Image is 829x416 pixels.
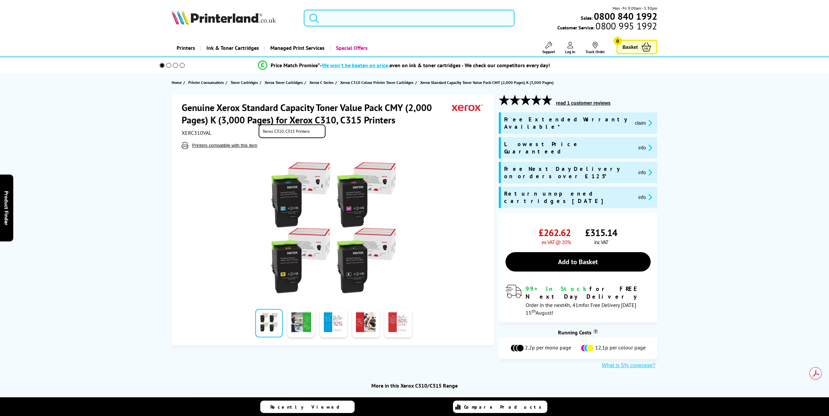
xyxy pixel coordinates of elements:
[504,190,633,205] span: Return unopened cartridges [DATE]
[231,79,260,86] a: Toner Cartridges
[623,42,638,51] span: Basket
[542,49,555,54] span: Support
[271,62,320,69] span: Price Match Promise*
[182,101,452,126] h1: Genuine Xerox Standard Capacity Toner Value Pack CMY (2,000 Pages) K (3,000 Pages) for Xerox C310...
[3,191,10,225] span: Product Finder
[172,79,183,86] a: Home
[504,165,633,180] span: Free Next Day Delivery on orders over £125*
[188,79,225,86] a: Printer Consumables
[340,79,415,86] a: Xerox C310 Colour Printer Toner Cartridges
[600,362,657,369] button: What is 5% coverage?
[231,79,258,86] span: Toner Cartridges
[594,239,608,245] span: inc VAT
[525,344,571,352] span: 2.2p per mono page
[636,193,654,201] button: promo-description
[265,79,304,86] a: Xerox Toner Cartridges
[614,37,622,45] span: 0
[464,404,545,410] span: Compare Products
[532,308,536,314] sup: th
[633,119,654,127] button: promo-description
[330,39,373,57] a: Special Offers
[188,79,224,86] span: Printer Consumables
[453,401,547,413] a: Compare Products
[564,302,583,308] span: 4h, 41m
[542,239,571,245] span: ex VAT @ 20%
[504,116,630,130] span: Free Extended Warranty Available*
[585,226,617,239] span: £315.14
[206,39,259,57] span: Ink & Toner Cartridges
[172,79,182,86] span: Home
[340,79,413,86] span: Xerox C310 Colour Printer Toner Cartridges
[542,42,555,54] a: Support
[182,129,211,136] span: XERC310VAL
[504,140,633,155] span: Lowest Price Guaranteed
[452,101,483,114] img: Xerox
[172,39,200,57] a: Printers
[581,15,593,21] span: Sales:
[505,252,651,272] a: Add to Basket
[309,79,334,86] span: Xerox C Series
[636,144,654,151] button: promo-description
[270,404,346,410] span: Recently Viewed
[172,382,657,389] div: More in this Xerox C310/C315 Range
[565,42,575,54] a: Log In
[420,80,554,85] span: Xerox Standard Capacity Toner Value Pack CMY (2,000 Pages) K (3,000 Pages)
[594,23,657,29] span: 0800 995 1992
[150,60,658,71] li: modal_Promise
[565,49,575,54] span: Log In
[594,10,657,22] b: 0800 840 1992
[260,401,355,413] a: Recently Viewed
[505,285,651,316] div: modal_delivery
[526,302,636,316] span: Order in the next for Free Delivery [DATE] 15 August!
[322,62,389,69] span: We won’t be beaten on price,
[554,100,613,106] button: read 1 customer reviews
[190,142,259,148] button: Printers compatible with this item
[309,79,335,86] a: Xerox C Series
[593,329,598,334] sup: Cost per page
[595,344,646,352] span: 12.1p per colour page
[200,39,264,57] a: Ink & Toner Cartridges
[636,169,654,176] button: promo-description
[593,13,657,19] a: 0800 840 1992
[526,285,589,293] span: 99+ In Stock
[499,329,657,336] div: Running Costs
[265,79,303,86] span: Xerox Toner Cartridges
[268,162,399,293] img: Xerox Standard Capacity Toner Value Pack CMY (2,000 Pages) K (3,000 Pages)
[172,10,276,25] img: Printerland Logo
[539,226,571,239] span: £262.62
[557,23,657,31] span: Customer Service:
[585,42,605,54] a: Track Order
[320,62,550,69] div: - even on ink & toner cartridges - We check our competitors every day!
[259,124,326,138] span: Xerox C310, C315 Printers
[613,5,657,11] span: Mon - Fri 9:00am - 5:30pm
[617,40,657,54] a: Basket 0
[526,285,651,300] div: for FREE Next Day Delivery
[264,39,330,57] a: Managed Print Services
[172,10,295,26] a: Printerland Logo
